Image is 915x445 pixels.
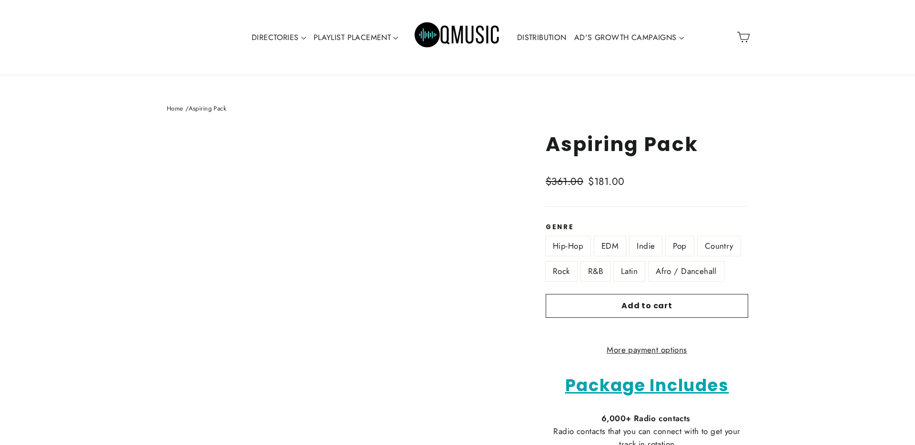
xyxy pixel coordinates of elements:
[415,16,500,59] img: Q Music Promotions
[614,262,645,281] label: Latin
[570,27,688,49] a: AD'S GROWTH CAMPAIGNS
[185,104,188,113] span: /
[218,10,697,65] div: Primary
[621,300,672,311] span: Add to cart
[594,236,626,256] label: EDM
[546,294,748,318] button: Add to cart
[546,344,748,356] a: More payment options
[601,413,690,424] strong: 6,000+ Radio contacts
[513,27,570,49] a: DISTRIBUTION
[248,27,310,49] a: DIRECTORIES
[698,236,741,256] label: Country
[167,104,183,113] a: Home
[546,262,577,281] label: Rock
[581,262,610,281] label: R&B
[546,236,590,256] label: Hip-Hop
[588,174,624,189] span: $181.00
[546,174,586,190] span: $361.00
[546,132,748,156] h1: Aspiring Pack
[666,236,693,256] label: Pop
[649,262,724,281] label: Afro / Dancehall
[565,374,729,397] span: Package Includes
[310,27,402,49] a: PLAYLIST PLACEMENT
[546,223,748,231] label: Genre
[167,104,748,114] nav: breadcrumbs
[630,236,662,256] label: Indie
